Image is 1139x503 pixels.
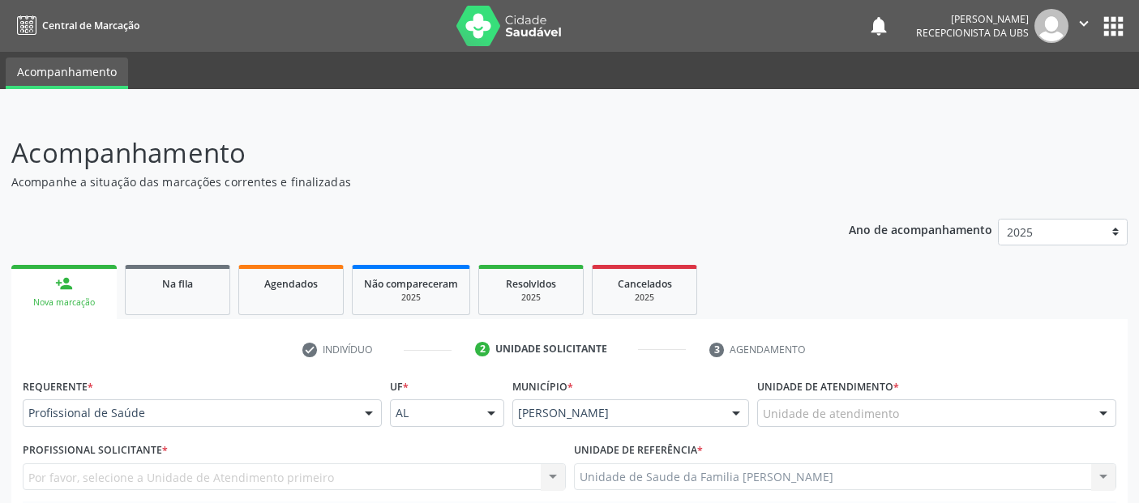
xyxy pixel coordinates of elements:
[867,15,890,37] button: notifications
[390,374,409,399] label: UF
[364,292,458,304] div: 2025
[618,277,672,291] span: Cancelados
[574,438,703,463] label: Unidade de referência
[11,12,139,39] a: Central de Marcação
[518,405,716,421] span: [PERSON_NAME]
[757,374,899,399] label: Unidade de atendimento
[1034,9,1068,43] img: img
[506,277,556,291] span: Resolvidos
[28,405,349,421] span: Profissional de Saúde
[490,292,572,304] div: 2025
[23,438,168,463] label: Profissional Solicitante
[162,277,193,291] span: Na fila
[55,275,73,292] div: person_add
[916,26,1029,40] span: Recepcionista da UBS
[11,133,793,173] p: Acompanhamento
[495,342,607,356] div: Unidade solicitante
[1075,15,1093,32] i: 
[763,405,899,422] span: Unidade de atendimento
[475,342,490,356] div: 2
[6,58,128,89] a: Acompanhamento
[512,374,573,399] label: Município
[23,296,105,309] div: Nova marcação
[604,292,685,304] div: 2025
[1099,12,1128,40] button: apps
[11,173,793,190] p: Acompanhe a situação das marcações correntes e finalizadas
[23,374,93,399] label: Requerente
[916,12,1029,26] div: [PERSON_NAME]
[396,405,471,421] span: AL
[1068,9,1099,43] button: 
[849,219,992,239] p: Ano de acompanhamento
[364,277,458,291] span: Não compareceram
[42,19,139,32] span: Central de Marcação
[264,277,318,291] span: Agendados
